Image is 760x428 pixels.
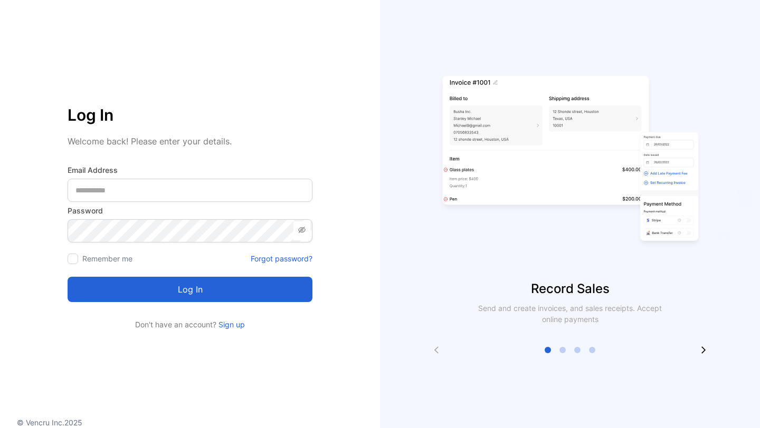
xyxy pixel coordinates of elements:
[380,279,760,298] p: Record Sales
[68,205,312,216] label: Password
[68,135,312,148] p: Welcome back! Please enter your details.
[68,102,312,128] p: Log In
[68,164,312,176] label: Email Address
[469,303,671,325] p: Send and create invoices, and sales receipts. Accept online payments
[438,42,702,279] img: slider image
[68,319,312,330] p: Don't have an account?
[68,277,312,302] button: Log in
[68,42,120,99] img: vencru logo
[251,253,312,264] a: Forgot password?
[216,320,245,329] a: Sign up
[82,254,132,263] label: Remember me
